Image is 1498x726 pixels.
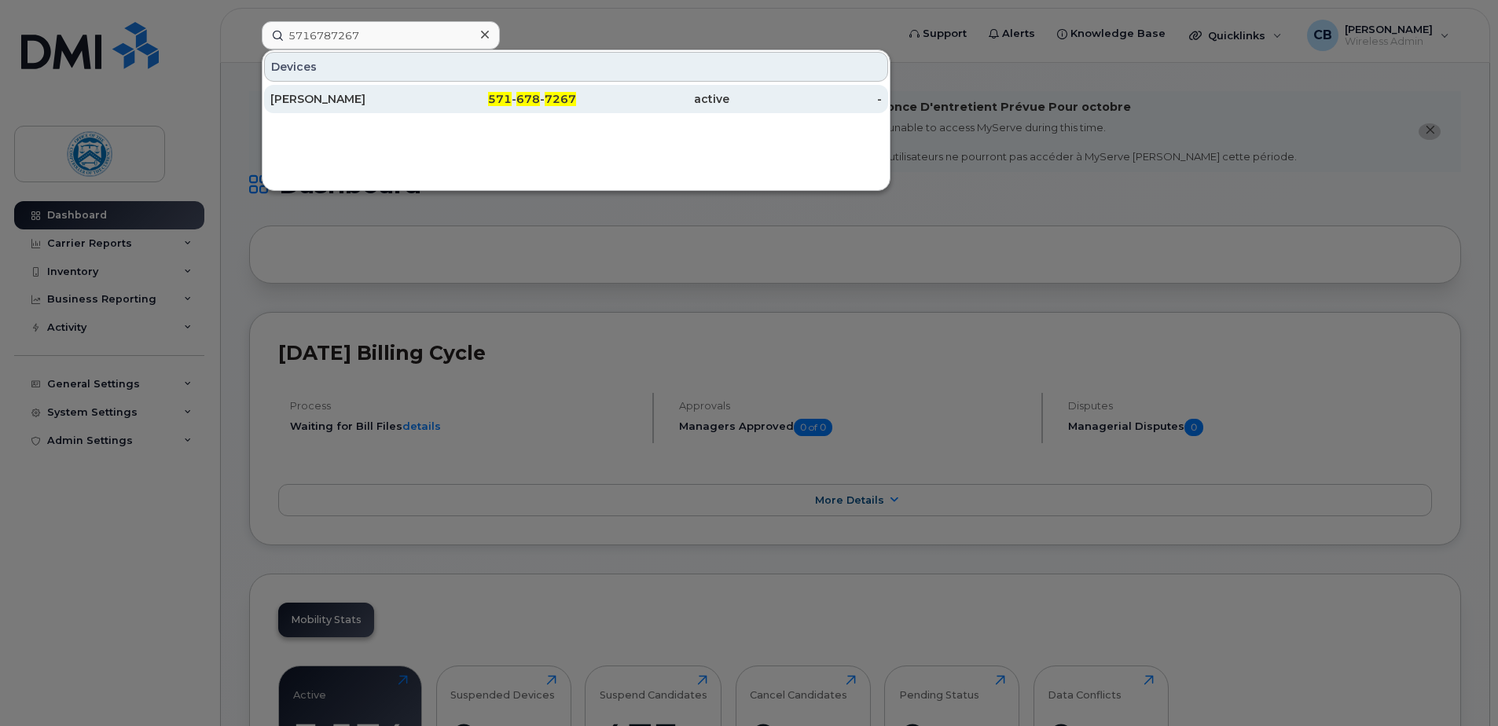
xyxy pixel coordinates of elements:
[545,92,576,106] span: 7267
[270,91,424,107] div: [PERSON_NAME]
[516,92,540,106] span: 678
[1430,658,1486,714] iframe: Messenger Launcher
[264,85,888,113] a: [PERSON_NAME]571-678-7267active-
[729,91,883,107] div: -
[576,91,729,107] div: active
[264,52,888,82] div: Devices
[424,91,577,107] div: - -
[488,92,512,106] span: 571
